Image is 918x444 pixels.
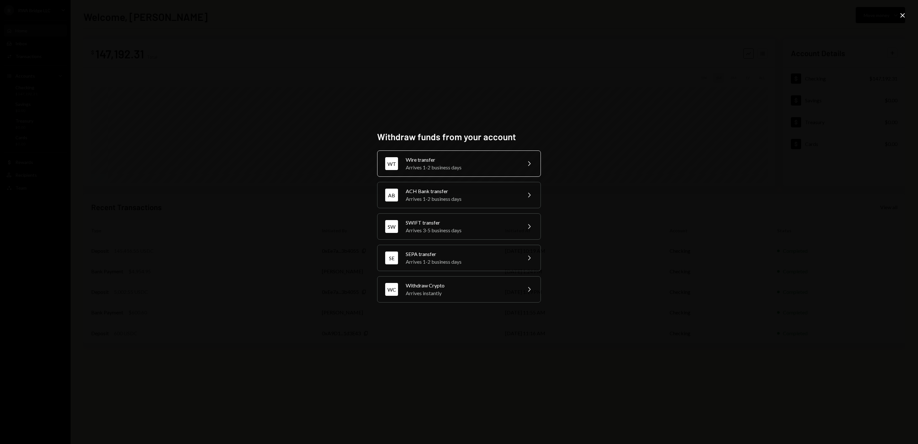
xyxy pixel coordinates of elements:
[406,164,517,171] div: Arrives 1-2 business days
[406,258,517,266] div: Arrives 1-2 business days
[377,150,541,177] button: WTWire transferArrives 1-2 business days
[406,195,517,203] div: Arrives 1-2 business days
[377,182,541,208] button: ABACH Bank transferArrives 1-2 business days
[377,131,541,143] h2: Withdraw funds from your account
[377,213,541,240] button: SWSWIFT transferArrives 3-5 business days
[406,289,517,297] div: Arrives instantly
[385,189,398,201] div: AB
[406,219,517,226] div: SWIFT transfer
[406,282,517,289] div: Withdraw Crypto
[377,276,541,303] button: WCWithdraw CryptoArrives instantly
[385,283,398,296] div: WC
[406,250,517,258] div: SEPA transfer
[406,226,517,234] div: Arrives 3-5 business days
[385,252,398,264] div: SE
[385,157,398,170] div: WT
[406,156,517,164] div: Wire transfer
[377,245,541,271] button: SESEPA transferArrives 1-2 business days
[385,220,398,233] div: SW
[406,187,517,195] div: ACH Bank transfer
